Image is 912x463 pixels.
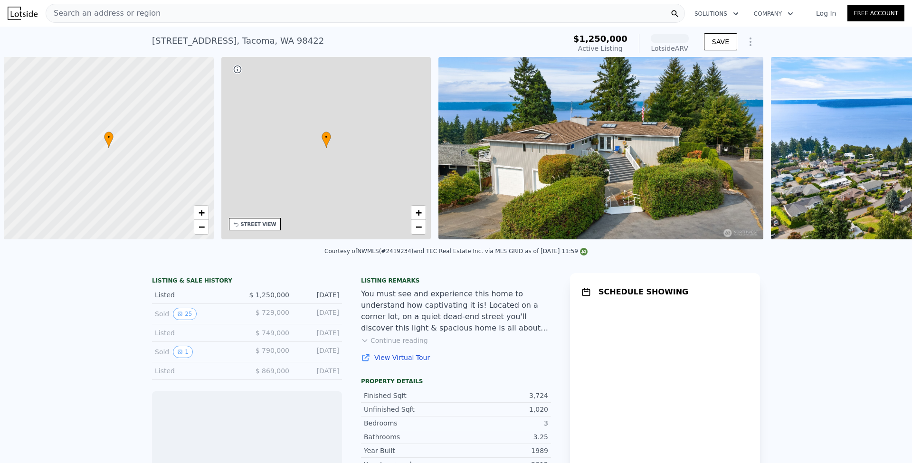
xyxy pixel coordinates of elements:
span: $ 1,250,000 [249,291,289,299]
button: Show Options [741,32,760,51]
a: Zoom out [411,220,426,234]
div: Bathrooms [364,432,456,442]
div: [DATE] [297,346,339,358]
div: Listed [155,328,239,338]
span: $1,250,000 [573,34,627,44]
span: + [198,207,204,218]
a: Zoom out [194,220,209,234]
span: $ 749,000 [256,329,289,337]
div: • [322,132,331,148]
span: − [198,221,204,233]
div: Listed [155,366,239,376]
a: Log In [805,9,847,18]
div: Unfinished Sqft [364,405,456,414]
div: Year Built [364,446,456,455]
div: • [104,132,114,148]
h1: SCHEDULE SHOWING [598,286,688,298]
div: Courtesy of NWMLS (#2419234) and TEC Real Estate Inc. via MLS GRID as of [DATE] 11:59 [324,248,588,255]
div: 3.25 [456,432,548,442]
div: 1,020 [456,405,548,414]
span: $ 729,000 [256,309,289,316]
a: Zoom in [411,206,426,220]
span: − [416,221,422,233]
span: • [322,133,331,142]
div: 3 [456,418,548,428]
div: Lotside ARV [651,44,689,53]
div: 3,724 [456,391,548,400]
div: [DATE] [297,308,339,320]
div: Bedrooms [364,418,456,428]
img: Sale: 167680325 Parcel: 100639762 [438,57,763,239]
div: Sold [155,308,239,320]
button: View historical data [173,346,193,358]
div: Property details [361,378,551,385]
div: [STREET_ADDRESS] , Tacoma , WA 98422 [152,34,324,47]
div: LISTING & SALE HISTORY [152,277,342,286]
span: • [104,133,114,142]
div: Listed [155,290,239,300]
a: View Virtual Tour [361,353,551,362]
div: Sold [155,346,239,358]
span: Search an address or region [46,8,161,19]
span: $ 869,000 [256,367,289,375]
img: NWMLS Logo [580,248,588,255]
div: 1989 [456,446,548,455]
div: [DATE] [297,328,339,338]
div: Listing remarks [361,277,551,284]
a: Zoom in [194,206,209,220]
div: Finished Sqft [364,391,456,400]
button: View historical data [173,308,196,320]
img: Lotside [8,7,38,20]
button: Solutions [687,5,746,22]
span: + [416,207,422,218]
button: SAVE [704,33,737,50]
div: [DATE] [297,290,339,300]
span: Active Listing [578,45,623,52]
span: $ 790,000 [256,347,289,354]
div: STREET VIEW [241,221,276,228]
button: Company [746,5,801,22]
div: You must see and experience this home to understand how captivating it is! Located on a corner lo... [361,288,551,334]
button: Continue reading [361,336,428,345]
a: Free Account [847,5,904,21]
div: [DATE] [297,366,339,376]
